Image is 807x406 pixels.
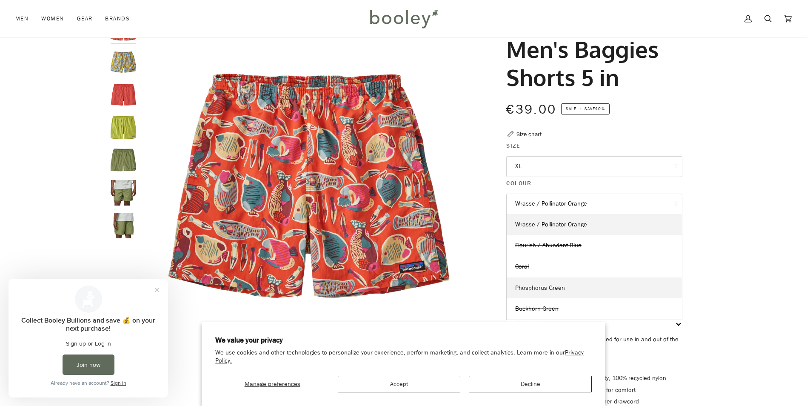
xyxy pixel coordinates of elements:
[595,106,605,112] span: 40%
[506,156,682,177] button: XL
[111,82,136,108] img: Patagonia Men's Baggies Shorts Coral - Booley Galway
[507,235,682,256] a: Flourish / Abundant Blue
[507,256,682,277] a: Coral
[516,130,542,139] div: Size chart
[578,106,585,112] em: •
[111,148,136,173] img: Patagonia Men's Baggies Shorts 5 in Buckhorn Green - Booley Galway
[566,106,576,112] span: Sale
[515,220,587,229] span: Wrasse / Pollinator Orange
[245,380,300,388] span: Manage preferences
[77,14,93,23] span: Gear
[140,17,477,354] div: Patagonia Men's Baggies Shorts 5 in Wrasse / Pollinator Orange - Booley Galway
[111,50,136,75] img: Patagonia Men's Baggies Shorts 5 in Flourish / Abundant Blue - Booley Galway
[506,141,520,150] span: Size
[515,263,529,271] span: Coral
[215,376,329,392] button: Manage preferences
[515,284,565,292] span: Phosphorus Green
[561,103,610,114] span: Save
[507,298,682,320] a: Buckhorn Green
[111,115,136,140] img: Patagonia Men's Baggies Shorts 5 in Phosphorus Green - Booley Galway
[507,214,682,235] a: Wrasse / Pollinator Orange
[215,336,592,345] h2: We value your privacy
[515,305,559,313] span: Buckhorn Green
[338,376,460,392] button: Accept
[15,14,29,23] span: Men
[111,180,136,206] img: Patagonia Men's Baggies Shorts 5 in Buckhorn Green - Booley Galway
[506,35,676,91] h1: Men's Baggies Shorts 5 in
[105,14,130,23] span: Brands
[506,179,531,188] span: Colour
[41,14,64,23] span: Women
[215,349,584,365] a: Privacy Policy.
[215,349,592,365] p: We use cookies and other technologies to personalize your experience, perform marketing, and coll...
[515,241,582,249] span: Flourish / Abundant Blue
[507,277,682,299] a: Phosphorus Green
[140,17,477,354] img: Patagonia Men&#39;s Baggies Shorts 5 in Wrasse / Pollinator Orange - Booley Galway
[366,6,441,31] img: Booley
[111,213,136,238] img: Patagonia Men's Baggies Shorts 5 in Buckhorn Green - Booley Galway
[469,376,591,392] button: Decline
[506,101,556,118] span: €39.00
[506,194,682,214] button: Wrasse / Pollinator Orange
[9,279,168,397] iframe: Loyalty program pop-up with offers and actions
